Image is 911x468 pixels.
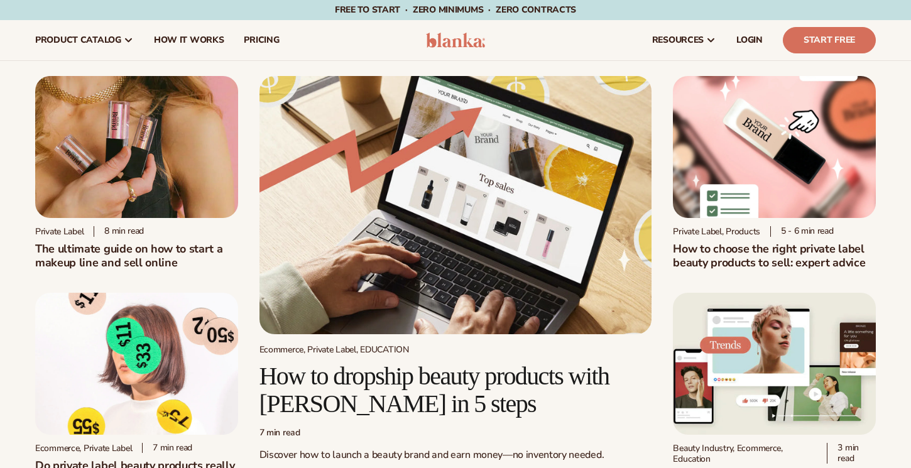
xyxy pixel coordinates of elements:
[25,20,144,60] a: product catalog
[142,443,192,454] div: 7 min read
[673,293,876,435] img: Social media trends this week (Updated weekly)
[35,226,84,237] div: Private label
[673,76,876,269] a: Private Label Beauty Products Click Private Label, Products 5 - 6 min readHow to choose the right...
[154,35,224,45] span: How It Works
[652,35,704,45] span: resources
[259,344,652,355] div: Ecommerce, Private Label, EDUCATION
[673,443,817,464] div: Beauty Industry, Ecommerce, Education
[736,35,763,45] span: LOGIN
[35,293,238,435] img: Profitability of private label company
[673,242,876,269] h2: How to choose the right private label beauty products to sell: expert advice
[35,242,238,269] h1: The ultimate guide on how to start a makeup line and sell online
[94,226,144,237] div: 8 min read
[770,226,834,237] div: 5 - 6 min read
[726,20,773,60] a: LOGIN
[259,428,652,438] div: 7 min read
[642,20,726,60] a: resources
[259,76,652,334] img: Growing money with ecommerce
[35,76,238,218] img: Person holding branded make up with a solid pink background
[144,20,234,60] a: How It Works
[35,76,238,269] a: Person holding branded make up with a solid pink background Private label 8 min readThe ultimate ...
[35,443,132,454] div: Ecommerce, Private Label
[335,4,576,16] span: Free to start · ZERO minimums · ZERO contracts
[673,226,760,237] div: Private Label, Products
[783,27,876,53] a: Start Free
[259,449,652,462] p: Discover how to launch a beauty brand and earn money—no inventory needed.
[35,35,121,45] span: product catalog
[259,362,652,418] h2: How to dropship beauty products with [PERSON_NAME] in 5 steps
[673,76,876,218] img: Private Label Beauty Products Click
[426,33,486,48] img: logo
[827,443,876,464] div: 3 min read
[244,35,279,45] span: pricing
[234,20,289,60] a: pricing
